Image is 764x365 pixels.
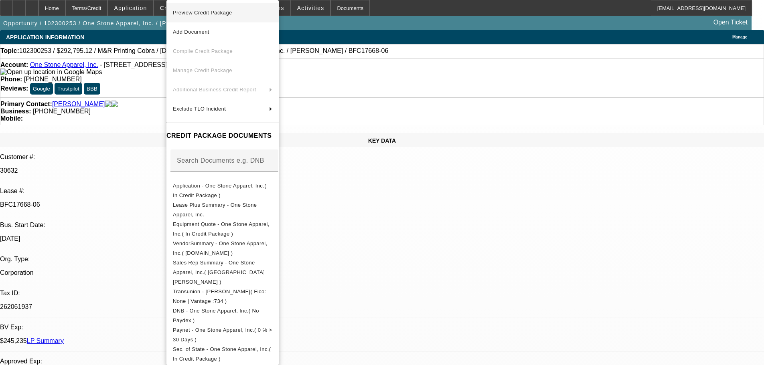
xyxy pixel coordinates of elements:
[173,260,265,285] span: Sales Rep Summary - One Stone Apparel, Inc.( [GEOGRAPHIC_DATA][PERSON_NAME] )
[166,306,279,325] button: DNB - One Stone Apparel, Inc.( No Paydex )
[166,200,279,220] button: Lease Plus Summary - One Stone Apparel, Inc.
[166,325,279,345] button: Paynet - One Stone Apparel, Inc.( 0 % > 30 Days )
[166,220,279,239] button: Equipment Quote - One Stone Apparel, Inc.( In Credit Package )
[173,308,259,323] span: DNB - One Stone Apparel, Inc.( No Paydex )
[173,346,271,362] span: Sec. of State - One Stone Apparel, Inc.( In Credit Package )
[166,287,279,306] button: Transunion - Bailey, Michael( Fico: None | Vantage :734 )
[173,288,266,304] span: Transunion - [PERSON_NAME]( Fico: None | Vantage :734 )
[166,258,279,287] button: Sales Rep Summary - One Stone Apparel, Inc.( Mansfield, Jeff )
[173,10,232,16] span: Preview Credit Package
[166,239,279,258] button: VendorSummary - One Stone Apparel, Inc.( Equip-Used.com )
[166,131,279,141] h4: CREDIT PACKAGE DOCUMENTS
[173,327,272,343] span: Paynet - One Stone Apparel, Inc.( 0 % > 30 Days )
[173,221,270,237] span: Equipment Quote - One Stone Apparel, Inc.( In Credit Package )
[173,202,257,218] span: Lease Plus Summary - One Stone Apparel, Inc.
[177,157,264,164] mat-label: Search Documents e.g. DNB
[173,183,266,198] span: Application - One Stone Apparel, Inc.( In Credit Package )
[166,345,279,364] button: Sec. of State - One Stone Apparel, Inc.( In Credit Package )
[173,106,226,112] span: Exclude TLO Incident
[173,29,209,35] span: Add Document
[173,240,268,256] span: VendorSummary - One Stone Apparel, Inc.( [DOMAIN_NAME] )
[166,181,279,200] button: Application - One Stone Apparel, Inc.( In Credit Package )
